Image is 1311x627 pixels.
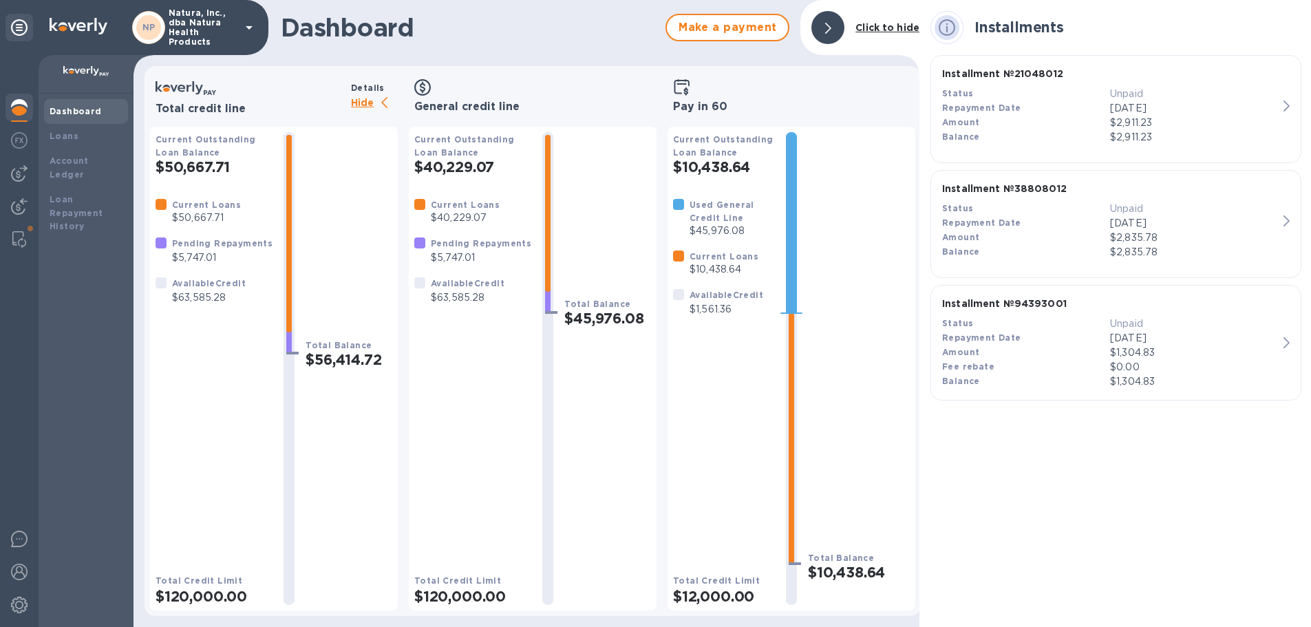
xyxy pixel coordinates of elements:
[431,278,504,288] b: Available Credit
[172,278,246,288] b: Available Credit
[156,575,242,586] b: Total Credit Limit
[306,340,372,350] b: Total Balance
[564,299,630,309] b: Total Balance
[142,22,156,32] b: NP
[1110,101,1278,116] p: [DATE]
[172,290,246,305] p: $63,585.28
[808,553,874,563] b: Total Balance
[690,200,754,223] b: Used General Credit Line
[673,100,910,114] h3: Pay in 60
[50,194,103,232] b: Loan Repayment History
[942,332,1021,343] b: Repayment Date
[930,55,1301,163] button: Installment №21048012StatusUnpaidRepayment Date[DATE]Amount$2,911.23Balance$2,911.23
[690,302,763,317] p: $1,561.36
[6,14,33,41] div: Unpin categories
[431,251,531,265] p: $5,747.01
[431,211,500,225] p: $40,229.07
[1110,346,1278,360] div: $1,304.83
[665,14,789,41] button: Make a payment
[673,134,774,158] b: Current Outstanding Loan Balance
[942,217,1021,228] b: Repayment Date
[1110,216,1278,231] p: [DATE]
[414,588,531,605] h2: $120,000.00
[564,310,651,327] h2: $45,976.08
[942,117,979,127] b: Amount
[942,361,994,372] b: Fee rebate
[942,232,979,242] b: Amount
[1110,231,1278,245] div: $2,835.78
[431,290,504,305] p: $63,585.28
[414,575,501,586] b: Total Credit Limit
[156,158,273,176] h2: $50,667.71
[930,170,1301,278] button: Installment №38808012StatusUnpaidRepayment Date[DATE]Amount$2,835.78Balance$2,835.78
[942,298,1067,309] b: Installment № 94393001
[855,22,919,33] b: Click to hide
[414,158,531,176] h2: $40,229.07
[1110,331,1278,346] p: [DATE]
[50,156,89,180] b: Account Ledger
[172,200,241,210] b: Current Loans
[942,347,979,357] b: Amount
[50,106,102,116] b: Dashboard
[1110,130,1278,145] p: $2,911.23
[930,285,1301,401] button: Installment №94393001StatusUnpaidRepayment Date[DATE]Amount$1,304.83Fee rebate$0.00Balance$1,304.83
[281,13,659,42] h1: Dashboard
[1110,245,1278,259] p: $2,835.78
[414,134,515,158] b: Current Outstanding Loan Balance
[942,376,980,386] b: Balance
[942,203,973,213] b: Status
[808,564,910,581] h2: $10,438.64
[431,238,531,248] b: Pending Repayments
[1110,374,1278,389] p: $1,304.83
[172,238,273,248] b: Pending Repayments
[169,8,237,47] p: Natura, Inc., dba Natura Health Products
[431,200,500,210] b: Current Loans
[351,95,398,112] p: Hide
[942,318,973,328] b: Status
[156,588,273,605] h2: $120,000.00
[942,183,1067,194] b: Installment № 38808012
[690,251,758,262] b: Current Loans
[690,290,763,300] b: Available Credit
[306,351,392,368] h2: $56,414.72
[942,103,1021,113] b: Repayment Date
[673,158,775,176] h2: $10,438.64
[1110,202,1278,216] p: Unpaid
[678,19,777,36] span: Make a payment
[1110,87,1278,101] p: Unpaid
[690,262,758,277] p: $10,438.64
[1110,317,1278,331] p: Unpaid
[11,132,28,149] img: Foreign exchange
[942,131,980,142] b: Balance
[690,224,775,238] p: $45,976.08
[156,134,256,158] b: Current Outstanding Loan Balance
[1110,360,1278,374] p: $0.00
[351,83,385,93] b: Details
[942,68,1063,79] b: Installment № 21048012
[673,588,775,605] h2: $12,000.00
[50,18,107,34] img: Logo
[673,575,760,586] b: Total Credit Limit
[50,131,78,141] b: Loans
[942,88,973,98] b: Status
[414,100,651,114] h3: General credit line
[156,103,345,116] h3: Total credit line
[974,19,1064,36] b: Installments
[172,251,273,265] p: $5,747.01
[1110,116,1278,130] div: $2,911.23
[172,211,241,225] p: $50,667.71
[942,246,980,257] b: Balance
